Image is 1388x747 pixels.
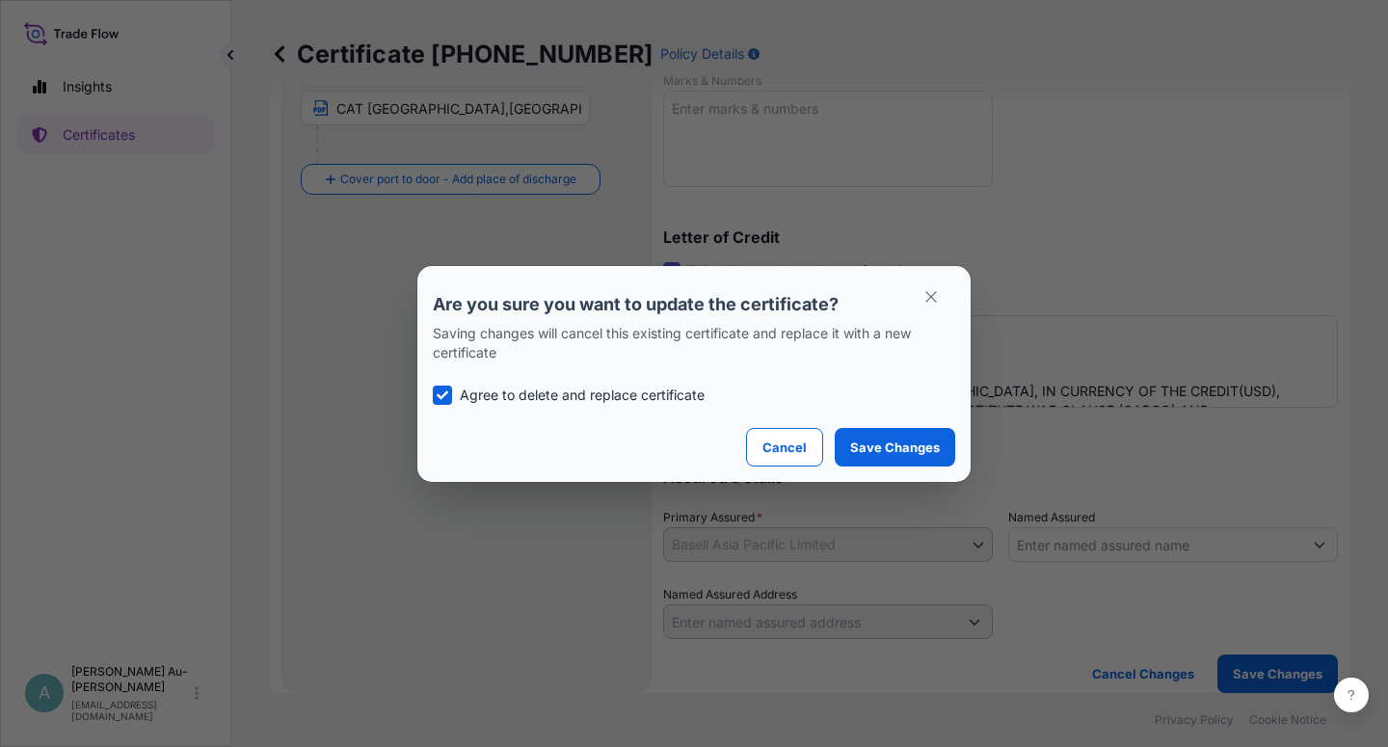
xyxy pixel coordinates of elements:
p: Save Changes [850,438,940,457]
p: Are you sure you want to update the certificate? [433,293,955,316]
p: Agree to delete and replace certificate [460,386,705,405]
p: Cancel [762,438,807,457]
button: Cancel [746,428,823,467]
p: Saving changes will cancel this existing certificate and replace it with a new certificate [433,324,955,362]
button: Save Changes [835,428,955,467]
